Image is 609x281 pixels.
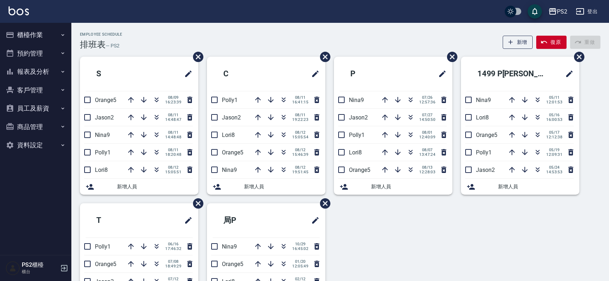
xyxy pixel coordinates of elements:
span: 14:53:53 [546,170,562,174]
span: Orange5 [349,167,370,173]
span: 08/12 [292,165,308,170]
span: 19:51:45 [292,170,308,174]
span: Polly1 [95,243,111,250]
span: 08/13 [419,165,435,170]
span: 05/24 [546,165,562,170]
span: 修改班表的標題 [180,212,193,229]
span: 16:45:02 [292,246,308,251]
button: 預約管理 [3,44,68,63]
h2: 1499 P[PERSON_NAME] [467,61,556,87]
span: Polly1 [349,132,365,138]
button: 報表及分析 [3,62,68,81]
span: Orange5 [95,261,116,267]
span: 12:28:03 [419,170,435,174]
span: 新增人員 [244,183,320,190]
span: 12:09:31 [546,152,562,157]
span: Nina9 [222,243,237,250]
span: 08/11 [292,113,308,117]
span: 18:49:29 [165,264,181,269]
span: 06/16 [165,242,181,246]
span: 15:05:54 [292,135,308,139]
span: 16:00:53 [546,117,562,122]
h3: 排班表 [80,40,106,50]
h2: P [340,61,400,87]
span: 12:40:09 [419,135,435,139]
button: save [528,4,542,19]
button: 商品管理 [3,118,68,136]
span: 刪除班表 [315,193,331,214]
span: Nina9 [349,97,364,103]
span: Orange5 [222,149,243,156]
span: 05/17 [546,130,562,135]
span: Nina9 [222,167,237,173]
span: Polly1 [476,149,492,156]
span: 08/12 [292,148,308,152]
span: 12:57:36 [419,100,435,104]
span: 12:12:38 [546,135,562,139]
img: Logo [9,6,29,15]
p: 櫃台 [22,269,58,275]
img: Person [6,261,20,275]
span: Jason2 [476,167,495,173]
span: 修改班表的標題 [561,65,574,82]
span: 12:01:53 [546,100,562,104]
span: 08/11 [165,113,181,117]
span: 修改班表的標題 [180,65,193,82]
span: 08/01 [419,130,435,135]
span: Lori8 [476,114,489,121]
span: Lori8 [222,132,235,138]
span: 15:46:39 [292,152,308,157]
h2: C [213,61,273,87]
span: 08/11 [165,148,181,152]
span: 修改班表的標題 [307,65,320,82]
span: Jason2 [222,114,241,121]
h2: 局P [213,208,277,233]
span: Orange5 [222,261,243,267]
h6: — PS2 [106,42,120,50]
span: 08/12 [165,165,181,170]
span: Orange5 [95,97,116,103]
span: 刪除班表 [442,46,458,67]
span: 07/27 [419,113,435,117]
span: 刪除班表 [569,46,585,67]
span: 08/11 [292,95,308,100]
span: Lori8 [349,149,362,156]
span: 修改班表的標題 [307,212,320,229]
button: PS2 [545,4,570,19]
span: 05/16 [546,113,562,117]
span: 12:05:49 [292,264,308,269]
span: 07/08 [165,259,181,264]
span: Lori8 [95,167,108,173]
span: 刪除班表 [315,46,331,67]
span: Jason2 [349,114,368,121]
span: 19:22:23 [292,117,308,122]
span: Jason2 [95,114,114,121]
span: 16:23:39 [165,100,181,104]
button: 新增 [503,36,533,49]
span: Nina9 [95,132,110,138]
button: 員工及薪資 [3,99,68,118]
h2: Employee Schedule [80,32,122,37]
span: 16:41:15 [292,100,308,104]
span: Polly1 [222,97,238,103]
span: 14:48:47 [165,117,181,122]
span: 10/29 [292,242,308,246]
h2: T [86,208,146,233]
span: 14:50:50 [419,117,435,122]
span: 刪除班表 [188,46,204,67]
div: 新增人員 [334,179,452,195]
span: 07/26 [419,95,435,100]
span: 刪除班表 [188,193,204,214]
button: 資料設定 [3,136,68,154]
span: 新增人員 [498,183,574,190]
span: 08/09 [165,95,181,100]
span: 18:20:48 [165,152,181,157]
div: 新增人員 [207,179,325,195]
button: 登出 [573,5,600,18]
span: 14:48:48 [165,135,181,139]
div: 新增人員 [80,179,198,195]
span: 15:05:51 [165,170,181,174]
span: Polly1 [95,149,111,156]
h5: PS2櫃檯 [22,261,58,269]
div: PS2 [557,7,567,16]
